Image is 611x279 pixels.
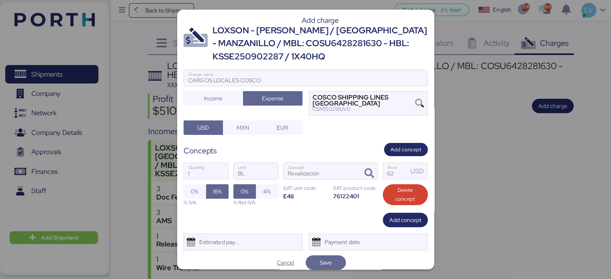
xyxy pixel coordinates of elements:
[384,143,428,156] button: Add concept
[390,145,421,154] span: Add concept
[263,187,271,196] span: 4%
[283,192,328,200] div: E48
[263,120,302,135] button: EUR
[320,258,332,267] span: Save
[389,186,421,204] span: Delete concept
[306,255,346,270] button: Save
[256,184,278,199] button: 4%
[206,184,229,199] button: 16%
[213,17,428,24] div: Add charge
[233,199,278,206] div: % Ret IVA
[213,24,428,63] div: LOXSON - [PERSON_NAME] / [GEOGRAPHIC_DATA] - MANZANILLO / MBL: COSU6428281630 - HBL: KSSE25090228...
[262,94,284,103] span: Expense
[383,184,428,205] button: Delete concept
[198,123,209,132] span: USD
[266,255,306,270] button: Cancel
[277,258,294,267] span: Cancel
[237,123,249,132] span: MXN
[184,120,223,135] button: USD
[233,184,256,199] button: 0%
[383,213,428,227] button: Add concept
[204,94,223,103] span: Income
[277,123,288,132] span: EUR
[283,184,328,192] div: SAT unit code
[184,184,206,199] button: 0%
[313,106,415,112] div: CSM150218UV0
[333,192,378,200] div: 76122401
[389,215,421,225] span: Add concept
[333,184,378,192] div: SAT product code
[184,91,243,106] button: Income
[243,91,302,106] button: Expense
[213,187,222,196] span: 16%
[184,145,217,157] div: Concepts
[313,95,415,106] div: COSCO SHIPPING LINES [GEOGRAPHIC_DATA]
[191,187,198,196] span: 0%
[241,187,248,196] span: 0%
[184,199,229,206] div: % IVA
[223,120,263,135] button: MXN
